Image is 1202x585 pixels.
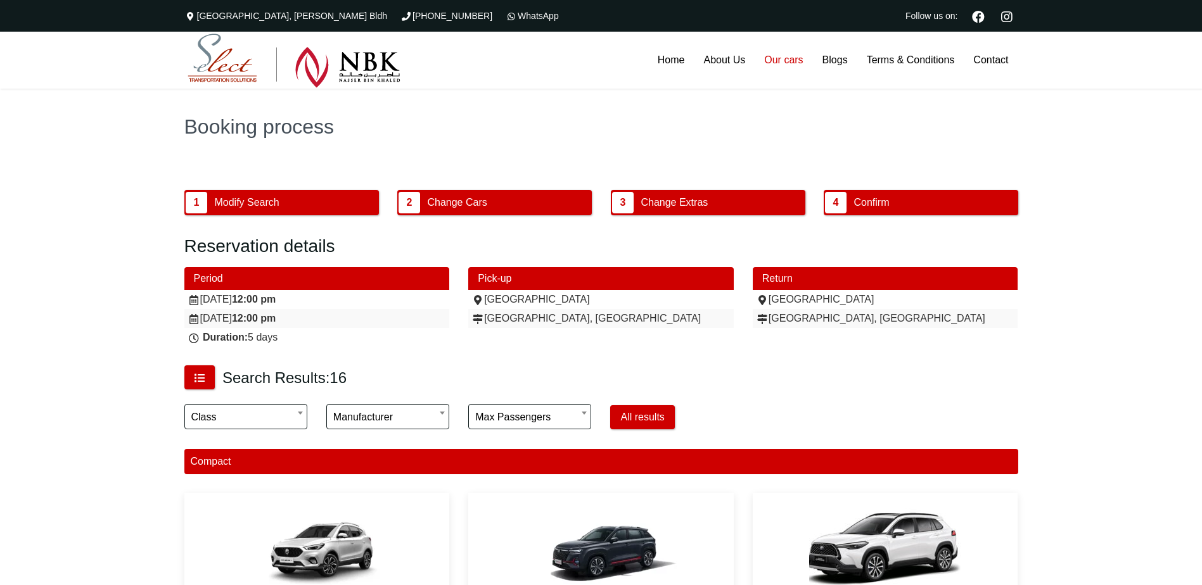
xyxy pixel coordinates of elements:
a: [PHONE_NUMBER] [400,11,492,21]
div: [DATE] [188,312,447,325]
span: Class [191,405,300,430]
a: About Us [694,32,755,89]
strong: Duration: [203,332,248,343]
span: Change Extras [636,191,712,215]
button: 4 Confirm [824,190,1018,215]
h3: Search Results: [222,368,347,387]
span: 1 [186,192,207,213]
span: 4 [825,192,847,213]
button: 1 Modify Search [184,190,379,215]
button: 3 Change Extras [611,190,805,215]
strong: 12:00 pm [232,313,276,324]
a: Terms & Conditions [857,32,964,89]
h2: Reservation details [184,236,1018,257]
div: Return [753,267,1018,290]
div: Period [184,267,450,290]
span: Max passengers [475,405,584,430]
a: Facebook [967,9,990,23]
a: Home [648,32,694,89]
a: Contact [964,32,1018,89]
div: [DATE] [188,293,447,306]
button: All results [610,405,674,429]
div: [GEOGRAPHIC_DATA] [756,293,1015,306]
div: [GEOGRAPHIC_DATA], [GEOGRAPHIC_DATA] [471,312,731,325]
div: [GEOGRAPHIC_DATA], [GEOGRAPHIC_DATA] [756,312,1015,325]
button: 2 Change Cars [397,190,592,215]
span: Max passengers [468,404,591,429]
div: 5 days [188,331,447,344]
span: Confirm [849,191,893,215]
img: Select Rent a Car [188,34,400,88]
a: Blogs [813,32,857,89]
span: Change Cars [423,191,491,215]
span: Manufacturer [326,404,449,429]
span: Modify Search [210,191,283,215]
div: Pick-up [468,267,734,290]
div: Compact [184,449,1018,474]
a: Our cars [755,32,812,89]
span: Class [184,404,307,429]
span: 3 [612,192,634,213]
span: Manufacturer [333,405,442,430]
span: 2 [399,192,420,213]
h1: Booking process [184,116,1018,137]
span: 16 [329,369,347,386]
strong: 12:00 pm [232,294,276,305]
div: [GEOGRAPHIC_DATA] [471,293,731,306]
a: WhatsApp [505,11,559,21]
a: Instagram [996,9,1018,23]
